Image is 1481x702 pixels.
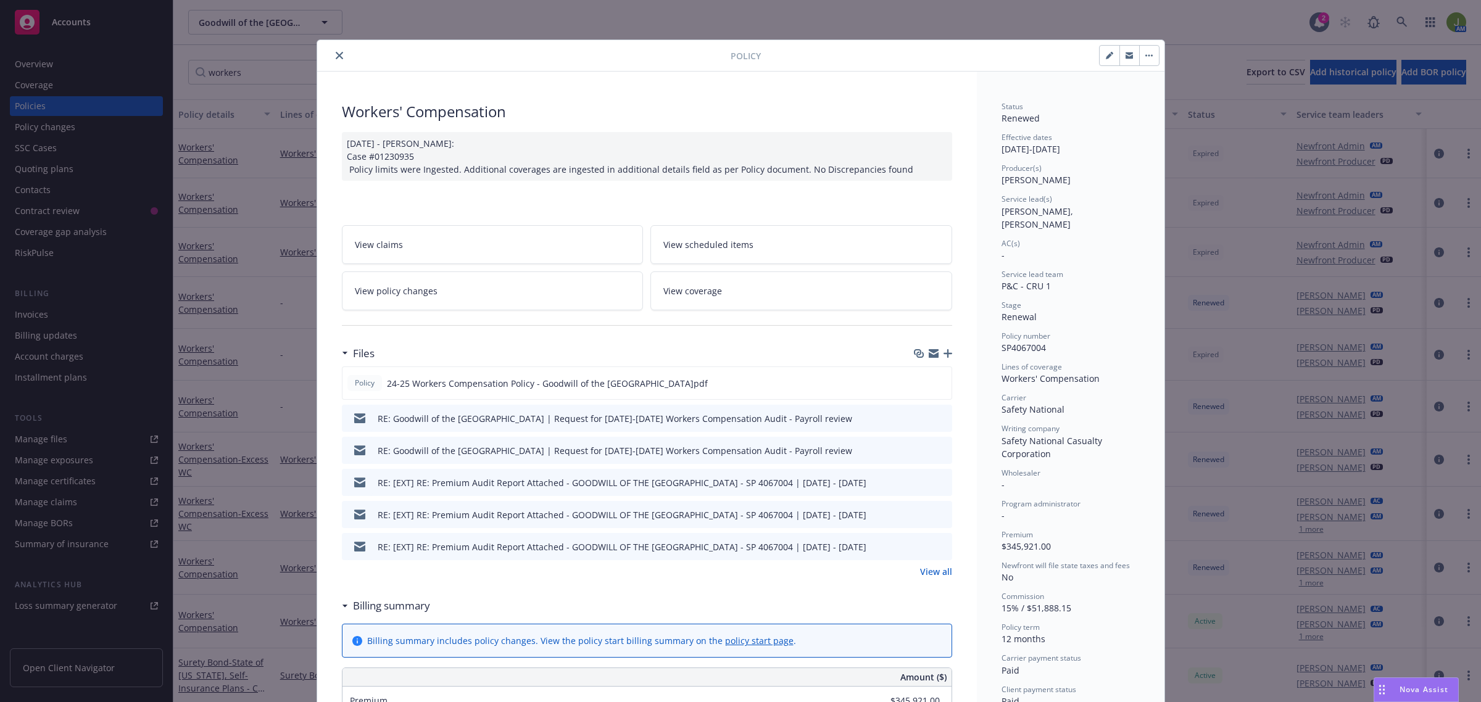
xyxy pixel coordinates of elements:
span: Policy term [1002,622,1040,632]
span: View coverage [663,284,722,297]
span: Renewed [1002,112,1040,124]
span: Carrier payment status [1002,653,1081,663]
button: Nova Assist [1374,677,1459,702]
button: download file [916,476,926,489]
span: Carrier [1002,392,1026,403]
span: Policy [352,378,377,389]
span: Policy number [1002,331,1050,341]
span: Client payment status [1002,684,1076,695]
span: Writing company [1002,423,1060,434]
button: preview file [936,508,947,521]
a: View all [920,565,952,578]
a: View scheduled items [650,225,952,264]
button: download file [916,412,926,425]
button: download file [916,444,926,457]
a: View policy changes [342,271,644,310]
button: preview file [936,444,947,457]
span: Nova Assist [1400,684,1448,695]
button: preview file [936,476,947,489]
div: [DATE] - [DATE] [1002,132,1140,155]
span: View policy changes [355,284,438,297]
div: Billing summary [342,598,430,614]
span: AC(s) [1002,238,1020,249]
div: Drag to move [1374,678,1390,701]
span: Stage [1002,300,1021,310]
span: Wholesaler [1002,468,1040,478]
button: preview file [936,540,947,553]
span: Service lead(s) [1002,194,1052,204]
a: policy start page [725,635,794,646]
span: [PERSON_NAME] [1002,174,1071,186]
span: - [1002,479,1005,490]
span: Policy [731,49,761,62]
span: Newfront will file state taxes and fees [1002,560,1130,571]
span: View scheduled items [663,238,753,251]
span: Program administrator [1002,498,1081,509]
button: preview file [935,377,947,390]
span: 15% / $51,888.15 [1002,602,1071,614]
span: [PERSON_NAME], [PERSON_NAME] [1002,205,1076,230]
span: Safety National [1002,403,1064,415]
button: preview file [936,412,947,425]
h3: Files [353,345,375,361]
div: RE: Goodwill of the [GEOGRAPHIC_DATA] | Request for [DATE]-[DATE] Workers Compensation Audit - Pa... [378,412,852,425]
div: RE: [EXT] RE: Premium Audit Report Attached - GOODWILL OF THE [GEOGRAPHIC_DATA] - SP 4067004 | [D... [378,508,866,521]
span: SP4067004 [1002,342,1046,353]
span: No [1002,571,1013,583]
span: - [1002,249,1005,261]
span: 12 months [1002,633,1045,645]
div: [DATE] - [PERSON_NAME]: Case #01230935 Policy limits were Ingested. Additional coverages are inge... [342,132,952,181]
span: P&C - CRU 1 [1002,280,1051,292]
span: 24-25 Workers Compensation Policy - Goodwill of the [GEOGRAPHIC_DATA]pdf [387,377,708,390]
div: RE: Goodwill of the [GEOGRAPHIC_DATA] | Request for [DATE]-[DATE] Workers Compensation Audit - Pa... [378,444,852,457]
span: Amount ($) [900,671,947,683]
div: RE: [EXT] RE: Premium Audit Report Attached - GOODWILL OF THE [GEOGRAPHIC_DATA] - SP 4067004 | [D... [378,476,866,489]
span: Workers' Compensation [1002,373,1100,384]
div: Billing summary includes policy changes. View the policy start billing summary on the . [367,634,796,647]
div: Workers' Compensation [342,101,952,122]
span: - [1002,510,1005,521]
span: Status [1002,101,1023,112]
h3: Billing summary [353,598,430,614]
span: Commission [1002,591,1044,601]
span: Safety National Casualty Corporation [1002,435,1105,460]
a: View claims [342,225,644,264]
div: Files [342,345,375,361]
a: View coverage [650,271,952,310]
span: Premium [1002,529,1033,540]
span: Renewal [1002,311,1037,323]
span: Service lead team [1002,269,1063,279]
div: RE: [EXT] RE: Premium Audit Report Attached - GOODWILL OF THE [GEOGRAPHIC_DATA] - SP 4067004 | [D... [378,540,866,553]
span: Producer(s) [1002,163,1042,173]
span: Lines of coverage [1002,361,1062,372]
button: download file [916,377,926,390]
span: View claims [355,238,403,251]
button: download file [916,540,926,553]
span: Effective dates [1002,132,1052,142]
button: download file [916,508,926,521]
button: close [332,48,347,63]
span: Paid [1002,664,1019,676]
span: $345,921.00 [1002,540,1051,552]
